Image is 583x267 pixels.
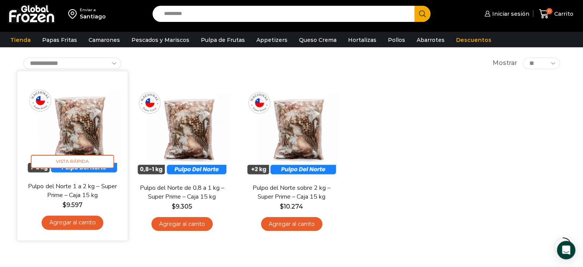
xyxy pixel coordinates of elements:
a: Pulpo del Norte sobre 2 kg – Super Prime – Caja 15 kg [247,184,335,201]
a: Agregar al carrito: “Pulpo del Norte 1 a 2 kg - Super Prime - Caja 15 kg” [41,216,103,230]
bdi: 9.597 [62,201,82,208]
a: Descuentos [452,33,495,47]
a: Pescados y Mariscos [128,33,193,47]
a: Pulpa de Frutas [197,33,249,47]
span: Mostrar [493,59,517,68]
a: Hortalizas [344,33,380,47]
bdi: 9.305 [172,203,192,210]
div: Enviar a [80,7,106,13]
bdi: 10.274 [280,203,303,210]
span: Iniciar sesión [490,10,529,18]
span: $ [62,201,66,208]
a: Queso Crema [295,33,340,47]
span: $ [280,203,284,210]
span: 0 [546,8,552,14]
a: Iniciar sesión [483,6,529,22]
a: Agregar al carrito: “Pulpo del Norte sobre 2 kg - Super Prime - Caja 15 kg” [261,217,322,231]
select: Pedido de la tienda [23,58,121,69]
a: 0 Carrito [537,5,575,23]
a: Pollos [384,33,409,47]
a: Pulpo del Norte 1 a 2 kg – Super Prime – Caja 15 kg [28,182,117,200]
div: Santiago [80,13,106,20]
span: $ [172,203,176,210]
a: Pulpo del Norte de 0,8 a 1 kg – Super Prime – Caja 15 kg [138,184,226,201]
div: Open Intercom Messenger [557,241,575,259]
img: address-field-icon.svg [68,7,80,20]
a: Abarrotes [413,33,448,47]
span: Vista Rápida [31,155,114,168]
a: Appetizers [253,33,291,47]
a: Agregar al carrito: “Pulpo del Norte de 0,8 a 1 kg - Super Prime - Caja 15 kg” [151,217,213,231]
span: Carrito [552,10,573,18]
button: Search button [414,6,430,22]
a: Papas Fritas [38,33,81,47]
a: Camarones [85,33,124,47]
a: Tienda [7,33,34,47]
